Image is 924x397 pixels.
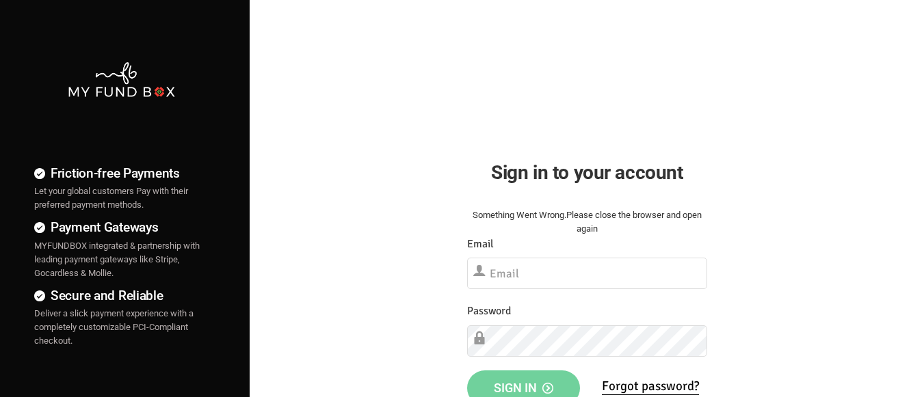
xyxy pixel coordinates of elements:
[467,208,707,236] div: Something Went Wrong.Please close the browser and open again
[34,163,209,183] h4: Friction-free Payments
[602,378,699,395] a: Forgot password?
[467,236,494,253] label: Email
[34,186,188,210] span: Let your global customers Pay with their preferred payment methods.
[34,286,209,305] h4: Secure and Reliable
[467,158,707,187] h2: Sign in to your account
[67,61,176,98] img: mfbwhite.png
[467,303,511,320] label: Password
[34,241,200,278] span: MYFUNDBOX integrated & partnership with leading payment gateways like Stripe, Gocardless & Mollie.
[34,217,209,237] h4: Payment Gateways
[34,308,194,346] span: Deliver a slick payment experience with a completely customizable PCI-Compliant checkout.
[467,258,707,289] input: Email
[494,381,553,395] span: Sign in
